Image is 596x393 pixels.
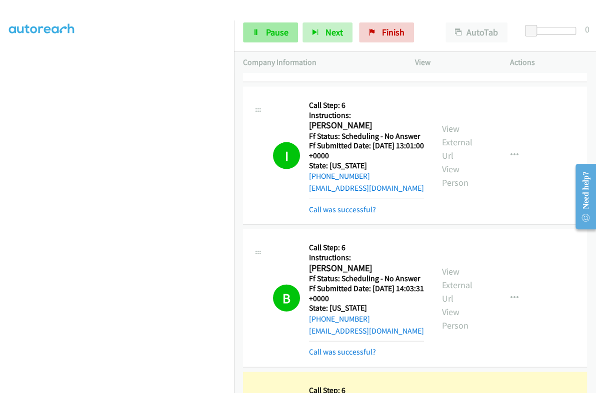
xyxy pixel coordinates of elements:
[442,306,468,331] a: View Person
[309,205,376,214] a: Call was successful?
[442,266,472,304] a: View External Url
[309,314,370,324] a: [PHONE_NUMBER]
[309,253,424,263] h5: Instructions:
[359,22,414,42] a: Finish
[309,120,419,131] h2: [PERSON_NAME]
[309,141,424,160] h5: Ff Submitted Date: [DATE] 13:01:00 +0000
[273,142,300,169] h1: I
[309,161,424,171] h5: State: [US_STATE]
[309,347,376,357] a: Call was successful?
[243,22,298,42] a: Pause
[309,303,424,313] h5: State: [US_STATE]
[567,157,596,236] iframe: Resource Center
[309,131,424,141] h5: Ff Status: Scheduling - No Answer
[415,56,492,68] p: View
[585,22,589,36] div: 0
[302,22,352,42] button: Next
[243,56,397,68] p: Company Information
[309,110,424,120] h5: Instructions:
[442,123,472,161] a: View External Url
[266,26,288,38] span: Pause
[309,183,424,193] a: [EMAIL_ADDRESS][DOMAIN_NAME]
[445,22,507,42] button: AutoTab
[325,26,343,38] span: Next
[442,163,468,188] a: View Person
[309,274,424,284] h5: Ff Status: Scheduling - No Answer
[309,284,424,303] h5: Ff Submitted Date: [DATE] 14:03:31 +0000
[510,56,587,68] p: Actions
[309,243,424,253] h5: Call Step: 6
[309,100,424,110] h5: Call Step: 6
[309,326,424,336] a: [EMAIL_ADDRESS][DOMAIN_NAME]
[530,27,576,35] div: Delay between calls (in seconds)
[309,171,370,181] a: [PHONE_NUMBER]
[382,26,404,38] span: Finish
[309,263,419,274] h2: [PERSON_NAME]
[273,285,300,312] h1: B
